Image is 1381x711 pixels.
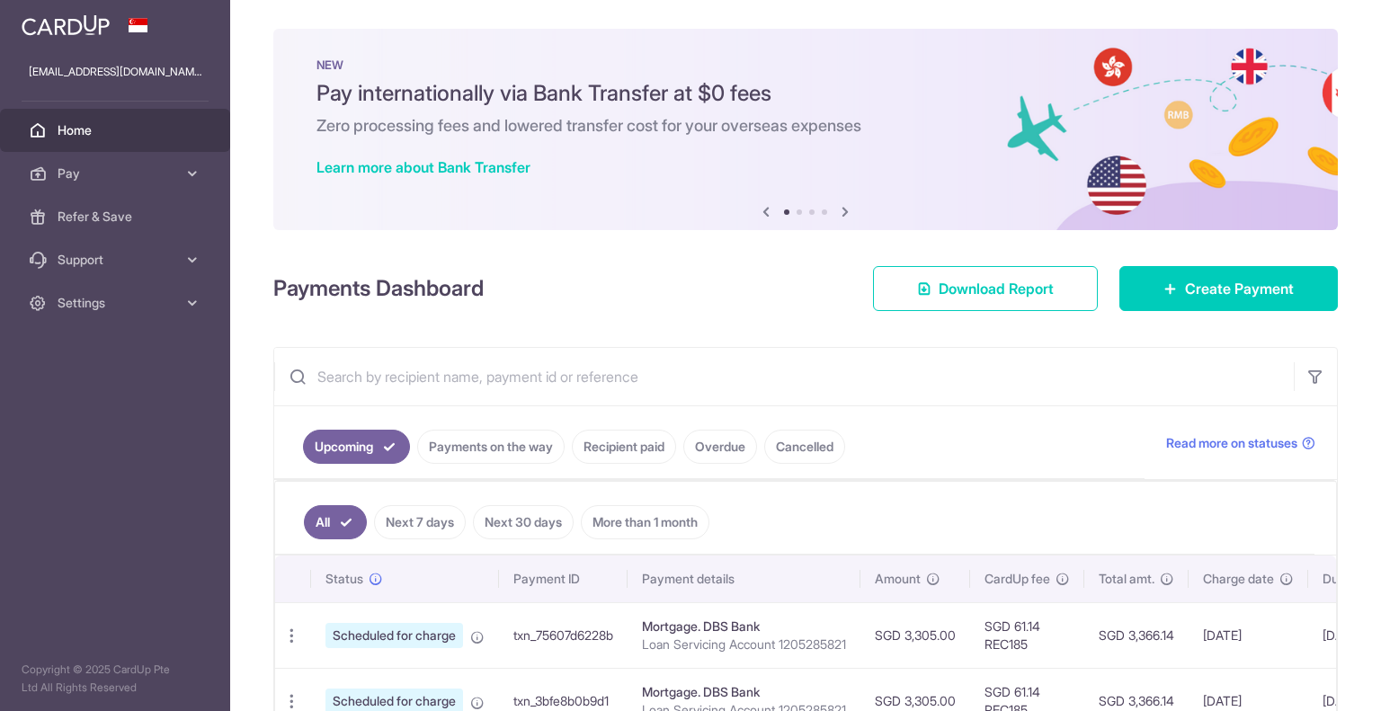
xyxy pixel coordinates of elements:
span: Refer & Save [58,208,176,226]
th: Payment details [628,555,860,602]
span: Pay [58,164,176,182]
td: SGD 3,366.14 [1084,602,1189,668]
p: NEW [316,58,1295,72]
span: CardUp fee [985,570,1050,588]
div: Mortgage. DBS Bank [642,618,846,635]
p: [EMAIL_ADDRESS][DOMAIN_NAME] [29,63,201,81]
span: Home [58,121,176,139]
span: Support [58,251,176,269]
h5: Pay internationally via Bank Transfer at $0 fees [316,79,1295,108]
span: Amount [875,570,921,588]
h4: Payments Dashboard [273,272,484,305]
th: Payment ID [499,555,628,602]
span: Read more on statuses [1166,434,1297,452]
span: Total amt. [1099,570,1154,588]
td: SGD 61.14 REC185 [970,602,1084,668]
p: Loan Servicing Account 1205285821 [642,635,846,653]
a: Next 7 days [374,505,466,539]
a: Recipient paid [572,430,676,464]
a: More than 1 month [581,505,709,539]
div: Mortgage. DBS Bank [642,683,846,701]
span: Due date [1323,570,1375,588]
input: Search by recipient name, payment id or reference [274,348,1294,405]
td: [DATE] [1189,602,1308,668]
a: Next 30 days [473,505,574,539]
a: All [304,505,367,539]
a: Overdue [683,430,757,464]
a: Upcoming [303,430,410,464]
img: CardUp [22,14,110,36]
a: Download Report [873,266,1098,311]
span: Download Report [939,278,1054,299]
span: Scheduled for charge [325,623,463,648]
span: Status [325,570,363,588]
td: SGD 3,305.00 [860,602,970,668]
span: Charge date [1203,570,1274,588]
a: Learn more about Bank Transfer [316,158,530,176]
a: Read more on statuses [1166,434,1315,452]
img: Bank transfer banner [273,29,1338,230]
a: Create Payment [1119,266,1338,311]
td: txn_75607d6228b [499,602,628,668]
span: Create Payment [1185,278,1294,299]
h6: Zero processing fees and lowered transfer cost for your overseas expenses [316,115,1295,137]
a: Payments on the way [417,430,565,464]
span: Settings [58,294,176,312]
a: Cancelled [764,430,845,464]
